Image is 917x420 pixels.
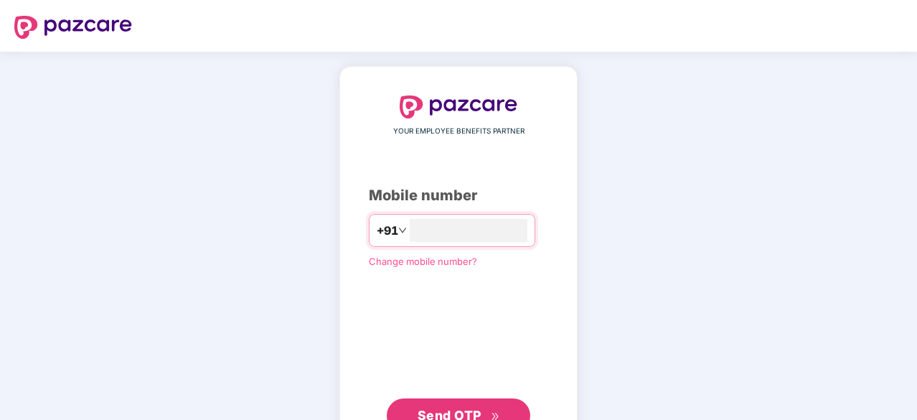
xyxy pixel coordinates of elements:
span: YOUR EMPLOYEE BENEFITS PARTNER [393,126,525,137]
img: logo [400,95,517,118]
img: logo [14,16,132,39]
span: down [398,226,407,235]
div: Mobile number [369,185,548,207]
a: Change mobile number? [369,256,477,267]
span: +91 [377,222,398,240]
